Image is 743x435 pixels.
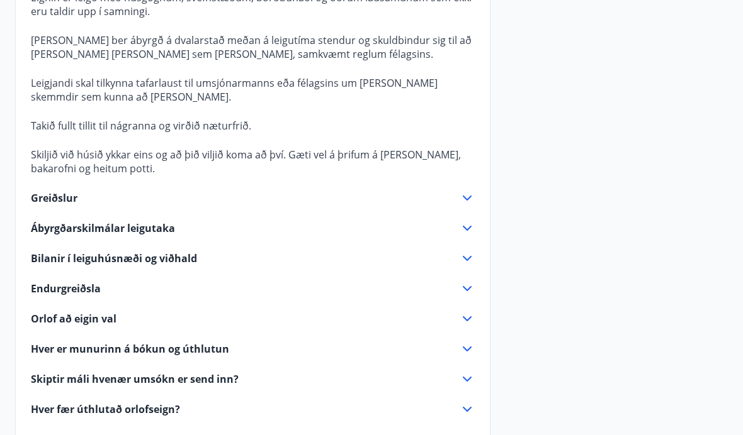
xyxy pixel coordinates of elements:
[31,119,475,133] p: Takið fullt tillit til nágranna og virðið næturfrið.
[31,342,229,356] span: Hver er munurinn á bókun og úthlutun
[31,282,101,295] span: Endurgreiðsla
[31,191,77,205] span: Greiðslur
[31,341,475,356] div: Hver er munurinn á bókun og úthlutun
[31,251,197,265] span: Bilanir í leiguhúsnæði og viðhald
[31,251,475,266] div: Bilanir í leiguhúsnæði og viðhald
[31,76,475,104] p: Leigjandi skal tilkynna tafarlaust til umsjónarmanns eða félagsins um [PERSON_NAME] skemmdir sem ...
[31,312,116,326] span: Orlof að eigin val
[31,402,180,416] span: Hver fær úthlutað orlofseign?
[31,372,475,387] div: Skiptir máli hvenær umsókn er send inn?
[31,311,475,326] div: Orlof að eigin val
[31,281,475,296] div: Endurgreiðsla
[31,221,175,235] span: Ábyrgðarskilmálar leigutaka
[31,402,475,417] div: Hver fær úthlutað orlofseign?
[31,148,475,175] p: Skiljið við húsið ykkar eins og að þið viljið koma að því. Gæti vel á þrifum á [PERSON_NAME], bak...
[31,33,475,61] p: [PERSON_NAME] ber ábyrgð á dvalarstað meðan á leigutíma stendur og skuldbindur sig til að [PERSON...
[31,372,239,386] span: Skiptir máli hvenær umsókn er send inn?
[31,221,475,236] div: Ábyrgðarskilmálar leigutaka
[31,190,475,206] div: Greiðslur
